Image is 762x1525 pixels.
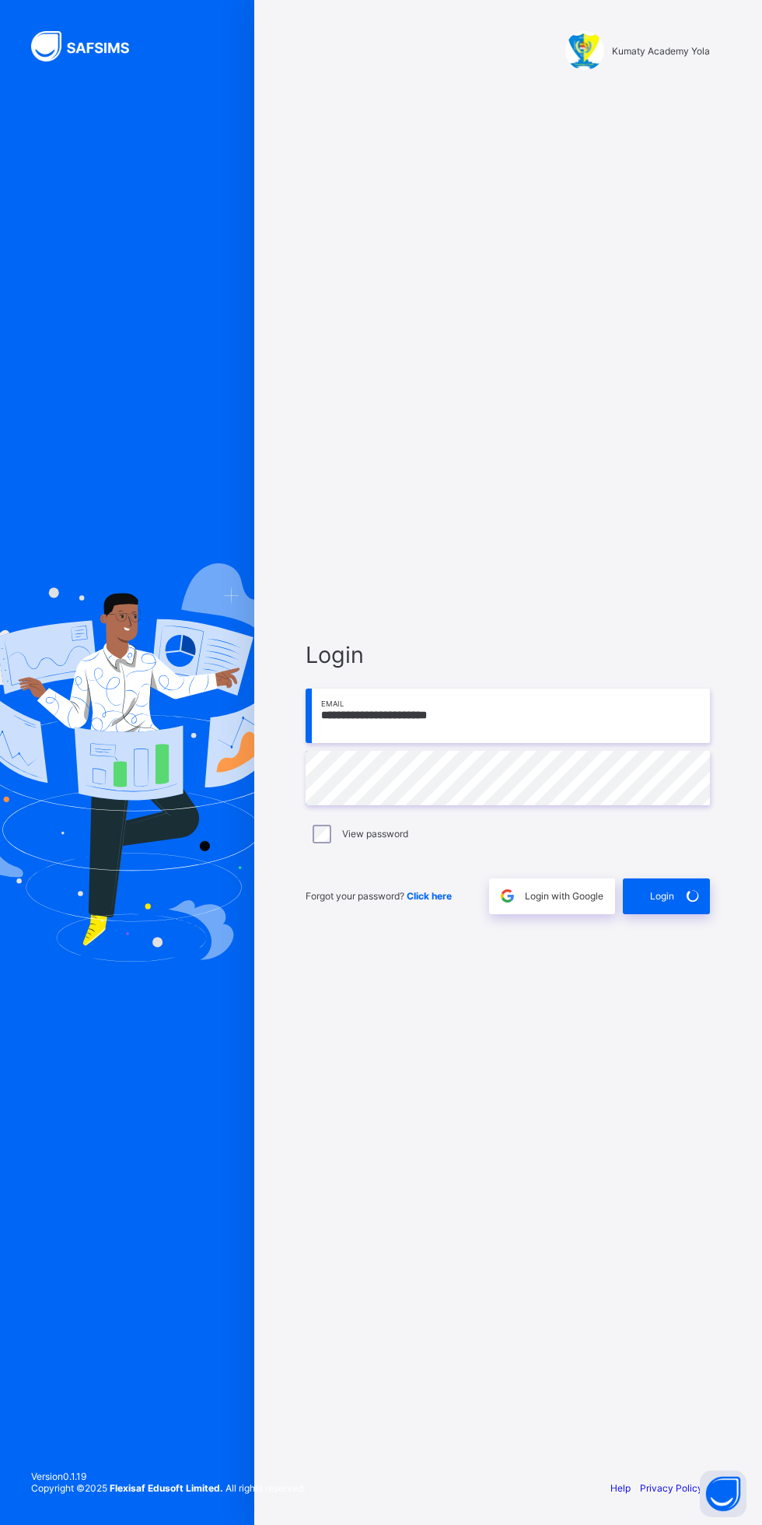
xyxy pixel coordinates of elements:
[525,890,603,902] span: Login with Google
[498,887,516,905] img: google.396cfc9801f0270233282035f929180a.svg
[31,1482,306,1494] span: Copyright © 2025 All rights reserved.
[700,1471,746,1517] button: Open asap
[31,31,148,61] img: SAFSIMS Logo
[407,890,452,902] a: Click here
[650,890,674,902] span: Login
[610,1482,631,1494] a: Help
[342,828,408,840] label: View password
[612,45,710,57] span: Kumaty Academy Yola
[110,1482,223,1494] strong: Flexisaf Edusoft Limited.
[306,890,452,902] span: Forgot your password?
[31,1471,306,1482] span: Version 0.1.19
[306,641,710,668] span: Login
[640,1482,703,1494] a: Privacy Policy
